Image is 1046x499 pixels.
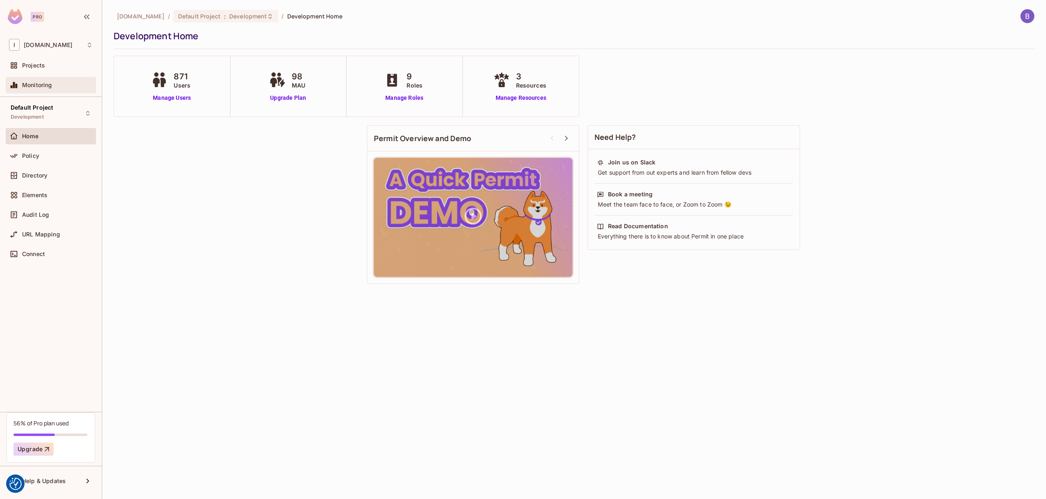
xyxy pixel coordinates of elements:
[11,114,44,120] span: Development
[174,81,190,90] span: Users
[174,70,190,83] span: 871
[597,169,791,177] div: Get support from out experts and learn from fellow devs
[1021,9,1034,23] img: Brian ARCHBOLD
[224,13,226,20] span: :
[382,94,427,102] a: Manage Roles
[267,94,309,102] a: Upgrade Plan
[24,42,72,48] span: Workspace: iofinnet.com
[114,30,1030,42] div: Development Home
[9,39,20,51] span: I
[492,94,550,102] a: Manage Resources
[22,172,47,179] span: Directory
[516,70,546,83] span: 3
[608,222,668,230] div: Read Documentation
[22,133,39,139] span: Home
[229,12,267,20] span: Development
[9,478,22,490] button: Consent Preferences
[597,232,791,241] div: Everything there is to know about Permit in one place
[407,81,422,90] span: Roles
[374,133,472,144] span: Permit Overview and Demo
[595,132,636,142] span: Need Help?
[22,153,39,159] span: Policy
[13,443,54,456] button: Upgrade
[608,190,653,198] div: Book a meeting
[117,12,165,20] span: the active workspace
[168,12,170,20] li: /
[22,192,47,198] span: Elements
[608,158,655,166] div: Join us on Slack
[31,12,44,22] div: Pro
[597,200,791,209] div: Meet the team face to face, or Zoom to Zoom 😉
[8,9,22,24] img: SReyMgAAAABJRU5ErkJggg==
[292,70,305,83] span: 98
[282,12,284,20] li: /
[22,62,45,69] span: Projects
[516,81,546,90] span: Resources
[287,12,342,20] span: Development Home
[22,231,60,238] span: URL Mapping
[11,104,53,111] span: Default Project
[22,478,66,484] span: Help & Updates
[22,82,52,88] span: Monitoring
[9,478,22,490] img: Revisit consent button
[178,12,221,20] span: Default Project
[22,251,45,257] span: Connect
[22,211,49,218] span: Audit Log
[149,94,194,102] a: Manage Users
[292,81,305,90] span: MAU
[13,419,69,427] div: 56% of Pro plan used
[407,70,422,83] span: 9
